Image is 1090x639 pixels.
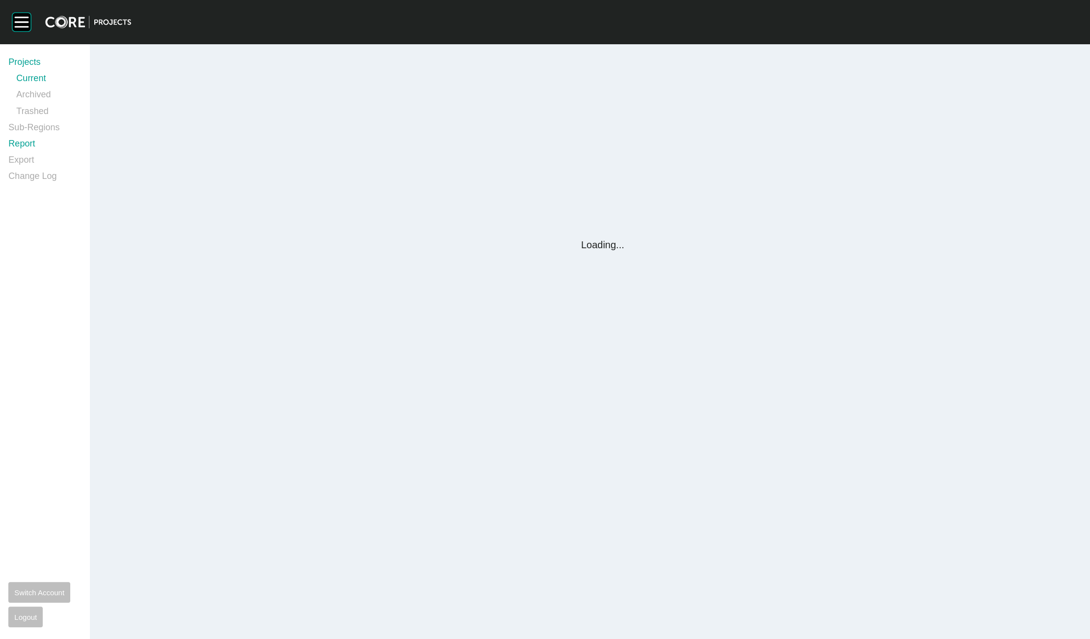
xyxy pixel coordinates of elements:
[14,588,64,597] span: Switch Account
[8,138,78,154] a: Report
[8,170,78,186] a: Change Log
[8,56,78,72] a: Projects
[16,105,78,121] a: Trashed
[16,72,78,88] a: Current
[45,16,131,29] img: core-logo-dark.3138cae2.png
[581,238,624,252] p: Loading...
[8,121,78,138] a: Sub-Regions
[8,607,43,627] button: Logout
[14,613,37,621] span: Logout
[16,88,78,105] a: Archived
[8,582,70,603] button: Switch Account
[8,154,78,170] a: Export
